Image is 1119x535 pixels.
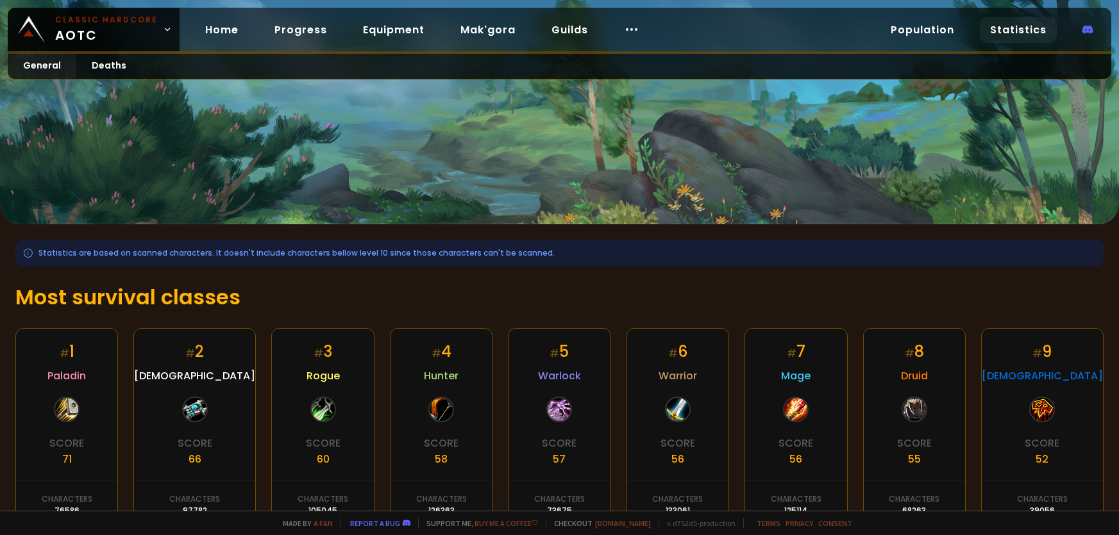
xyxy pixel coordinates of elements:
div: Score [306,435,341,451]
small: Classic Hardcore [55,14,158,26]
div: 55 [908,451,921,467]
div: 5 [550,340,569,363]
span: [DEMOGRAPHIC_DATA] [982,368,1103,384]
a: Privacy [786,518,813,528]
a: [DOMAIN_NAME] [595,518,651,528]
small: # [60,346,69,361]
a: Home [195,17,249,43]
a: Deaths [76,54,142,79]
div: Characters [169,493,220,505]
span: Druid [901,368,928,384]
div: Characters [298,493,348,505]
div: Characters [1017,493,1068,505]
div: 56 [789,451,802,467]
div: 7 [787,340,805,363]
a: Mak'gora [450,17,526,43]
div: Characters [889,493,939,505]
div: 66 [189,451,201,467]
a: Report a bug [350,518,400,528]
div: 71 [62,451,72,467]
div: 58 [435,451,448,467]
span: v. d752d5 - production [659,518,736,528]
div: 60 [317,451,330,467]
div: 126363 [428,505,455,516]
a: Population [880,17,964,43]
div: 105045 [308,505,337,516]
div: 68263 [902,505,926,516]
div: 133061 [666,505,690,516]
div: 6 [668,340,687,363]
div: Characters [534,493,585,505]
a: Classic HardcoreAOTC [8,8,180,51]
small: # [185,346,195,361]
div: Score [778,435,813,451]
div: 8 [905,340,924,363]
div: Score [1025,435,1059,451]
a: Terms [757,518,780,528]
div: 56 [671,451,684,467]
span: AOTC [55,14,158,45]
a: Statistics [980,17,1057,43]
span: Support me, [418,518,538,528]
div: Score [49,435,84,451]
div: 1 [60,340,74,363]
div: 9 [1032,340,1052,363]
div: Statistics are based on scanned characters. It doesn't include characters bellow level 10 since t... [15,240,1104,267]
div: 52 [1036,451,1048,467]
div: Score [897,435,932,451]
a: General [8,54,76,79]
small: # [1032,346,1042,361]
div: Score [178,435,212,451]
div: 4 [432,340,451,363]
div: Score [660,435,695,451]
a: Buy me a coffee [475,518,538,528]
div: 76586 [55,505,80,516]
span: Warlock [538,368,581,384]
small: # [905,346,914,361]
div: Score [424,435,459,451]
small: # [550,346,559,361]
div: 73675 [547,505,572,516]
a: Consent [818,518,852,528]
small: # [432,346,441,361]
div: 57 [553,451,566,467]
span: Made by [275,518,333,528]
span: Rogue [307,368,340,384]
span: Mage [781,368,811,384]
div: Characters [771,493,821,505]
span: [DEMOGRAPHIC_DATA] [134,368,255,384]
h1: Most survival classes [15,282,1104,313]
span: Checkout [546,518,651,528]
div: Characters [42,493,92,505]
small: # [787,346,796,361]
div: Score [542,435,576,451]
div: 125114 [784,505,807,516]
a: a fan [314,518,333,528]
span: Hunter [424,368,459,384]
a: Guilds [541,17,598,43]
div: Characters [416,493,467,505]
a: Progress [264,17,337,43]
span: Paladin [47,368,86,384]
div: 39056 [1030,505,1055,516]
small: # [668,346,678,361]
small: # [314,346,323,361]
div: 97782 [183,505,207,516]
div: Characters [652,493,703,505]
a: Equipment [353,17,435,43]
span: Warrior [659,368,697,384]
div: 3 [314,340,332,363]
div: 2 [185,340,204,363]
